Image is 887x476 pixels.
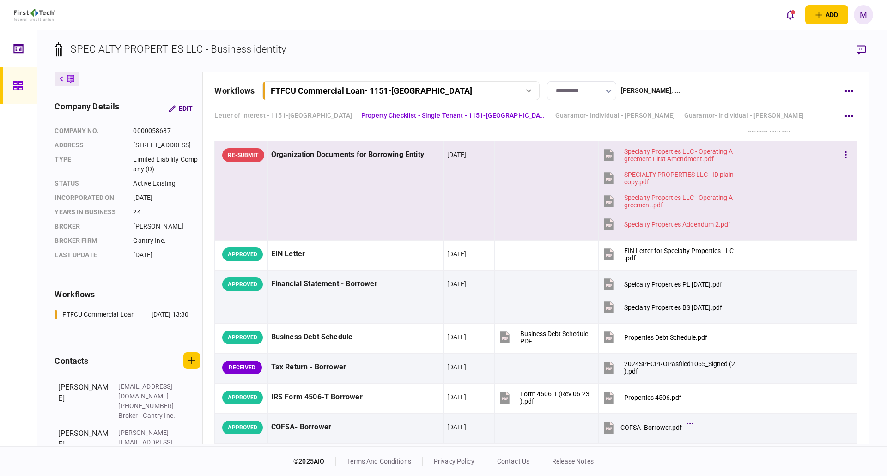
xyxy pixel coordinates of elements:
div: Specialty Properties BS 7.31.25.pdf [624,304,722,311]
button: SPECIALTY PROPERTIES LLC - ID plain copy.pdf [602,168,735,188]
div: contacts [55,355,88,367]
div: Active Existing [133,179,200,188]
div: [DATE] 13:30 [152,310,189,319]
div: [DATE] [447,279,467,289]
div: Broker - Gantry Inc. [118,411,178,421]
a: FTFCU Commercial Loan[DATE] 13:30 [55,310,188,319]
div: company no. [55,126,124,136]
div: status [55,179,124,188]
button: Specialty Properties Addendum 2.pdf [602,214,730,235]
div: workflows [214,84,255,97]
div: Properties 4506.pdf [624,394,681,401]
div: Gantry Inc. [133,236,200,246]
div: RE-SUBMIT [222,148,264,162]
button: COFSA- Borrower.pdf [602,417,691,438]
div: broker firm [55,236,124,246]
button: Properties 4506.pdf [602,387,681,408]
div: Tax Return - Borrower [271,357,440,378]
div: Form 4506-T (Rev 06-23).pdf [520,390,590,405]
div: RECEIVED [222,361,262,374]
div: SPECIALTY PROPERTIES LLC - ID plain copy.pdf [624,171,735,186]
button: Form 4506-T (Rev 06-23).pdf [498,387,590,408]
div: Organization Documents for Borrowing Entity [271,145,440,165]
button: EIN Letter for Specialty Properties LLC.pdf [602,244,735,265]
div: EIN Letter [271,244,440,265]
div: APPROVED [222,247,263,261]
div: [DATE] [447,150,467,159]
div: [PERSON_NAME][EMAIL_ADDRESS][DOMAIN_NAME] [118,428,178,457]
div: [PERSON_NAME] [58,382,109,421]
div: Specialty Properties LLC - Operating Agreement.pdf [624,194,735,209]
div: Properties Debt Schedule.pdf [624,334,707,341]
div: IRS Form 4506-T Borrower [271,387,440,408]
a: Letter of Interest - 1151-[GEOGRAPHIC_DATA] [214,111,352,121]
div: address [55,140,124,150]
div: APPROVED [222,421,263,434]
div: Broker [55,222,124,231]
div: Specialty Properties LLC - Operating Agreement First Amendment.pdf [624,148,735,163]
div: 0000058687 [133,126,200,136]
div: years in business [55,207,124,217]
button: Speicalty Properties PL 7.31.25.pdf [602,274,722,295]
div: FTFCU Commercial Loan [62,310,135,319]
div: 2024SPECPROPasfiled1065_Signed (2).pdf [624,360,735,375]
a: release notes [552,458,594,465]
a: privacy policy [434,458,474,465]
div: [DATE] [447,392,467,402]
div: Limited Liability Company (D) [133,155,200,174]
button: Edit [161,100,200,117]
div: incorporated on [55,193,124,203]
button: open notifications list [780,5,800,24]
button: Specialty Properties LLC - Operating Agreement First Amendment.pdf [602,145,735,165]
button: Business Debt Schedule.PDF [498,327,590,348]
button: M [854,5,873,24]
div: Business Debt Schedule.PDF [520,330,590,345]
a: Guarantor- Individual - [PERSON_NAME] [555,111,675,121]
div: © 2025 AIO [293,457,336,466]
a: contact us [497,458,529,465]
div: [DATE] [447,332,467,342]
div: APPROVED [222,277,263,291]
div: COFSA- Borrower [271,417,440,438]
div: Specialty Properties Addendum 2.pdf [624,221,730,228]
button: Specialty Properties BS 7.31.25.pdf [602,297,722,318]
div: Speicalty Properties PL 7.31.25.pdf [624,281,722,288]
div: EIN Letter for Specialty Properties LLC.pdf [624,247,735,262]
div: APPROVED [222,391,263,404]
div: COFSA- Borrower.pdf [620,424,682,431]
div: [PERSON_NAME] [133,222,200,231]
div: company details [55,100,119,117]
div: [STREET_ADDRESS] [133,140,200,150]
div: Type [55,155,124,174]
button: open adding identity options [805,5,848,24]
button: 2024SPECPROPasfiled1065_Signed (2).pdf [602,357,735,378]
div: Business Debt Schedule [271,327,440,348]
div: [DATE] [133,250,200,260]
a: Guarantor- Individual - [PERSON_NAME] [684,111,804,121]
div: [PHONE_NUMBER] [118,401,178,411]
div: 24 [133,207,200,217]
div: [PERSON_NAME] , ... [621,86,680,96]
button: Properties Debt Schedule.pdf [602,327,707,348]
div: [DATE] [447,362,467,372]
div: [DATE] [133,193,200,203]
a: terms and conditions [347,458,411,465]
a: Property Checklist - Single Tenant - 1151-[GEOGRAPHIC_DATA], [GEOGRAPHIC_DATA], [GEOGRAPHIC_DATA] [361,111,546,121]
button: FTFCU Commercial Loan- 1151-[GEOGRAPHIC_DATA] [262,81,540,100]
img: client company logo [14,9,55,21]
div: SPECIALTY PROPERTIES LLC - Business identity [70,42,286,57]
div: Financial Statement - Borrower [271,274,440,295]
div: workflows [55,288,200,301]
div: [DATE] [447,422,467,432]
div: APPROVED [222,331,263,344]
div: [EMAIL_ADDRESS][DOMAIN_NAME] [118,382,178,401]
div: [DATE] [447,249,467,259]
button: Specialty Properties LLC - Operating Agreement.pdf [602,191,735,211]
div: last update [55,250,124,260]
div: FTFCU Commercial Loan - 1151-[GEOGRAPHIC_DATA] [271,86,472,96]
